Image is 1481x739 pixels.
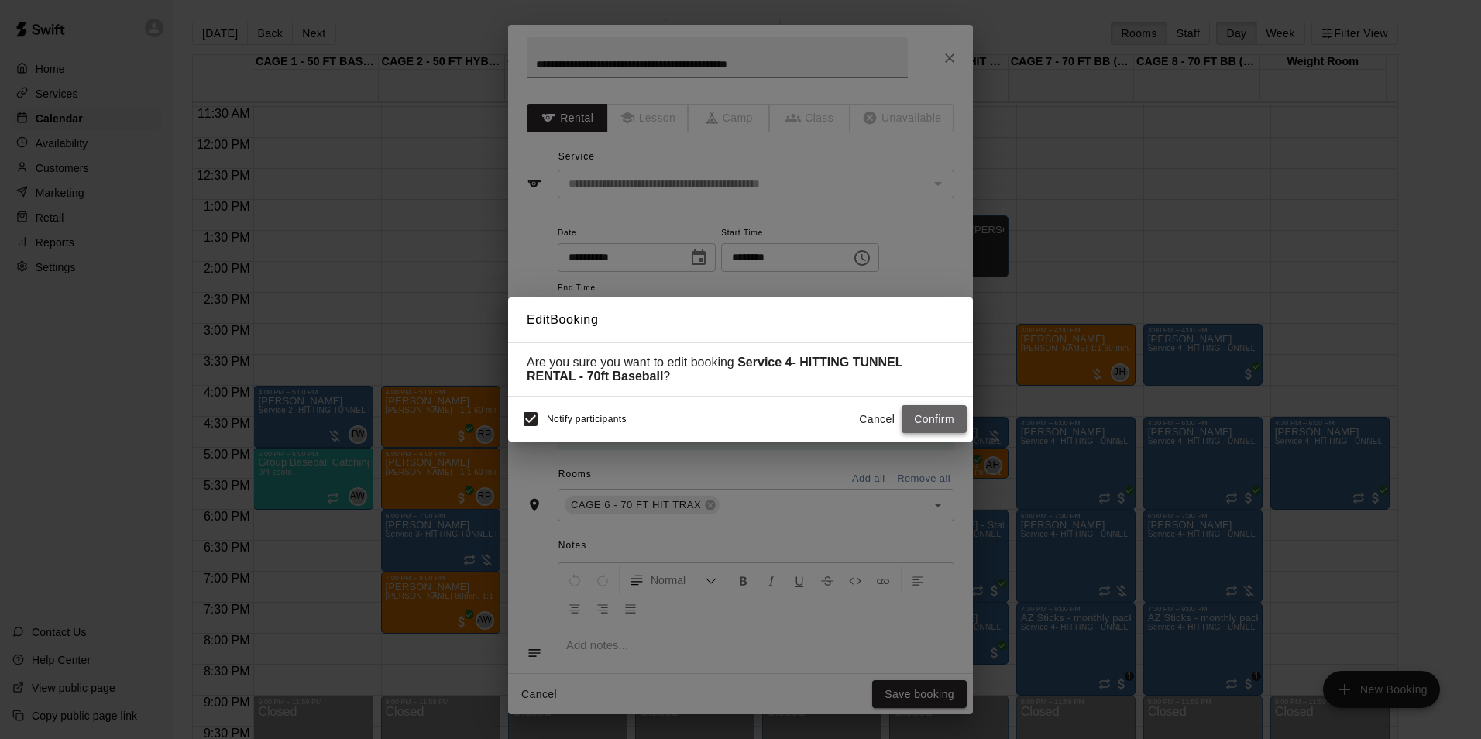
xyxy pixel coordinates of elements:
[852,405,902,434] button: Cancel
[547,414,627,424] span: Notify participants
[527,356,954,383] div: Are you sure you want to edit booking ?
[527,356,902,383] strong: Service 4- HITTING TUNNEL RENTAL - 70ft Baseball
[902,405,967,434] button: Confirm
[508,297,973,342] h2: Edit Booking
